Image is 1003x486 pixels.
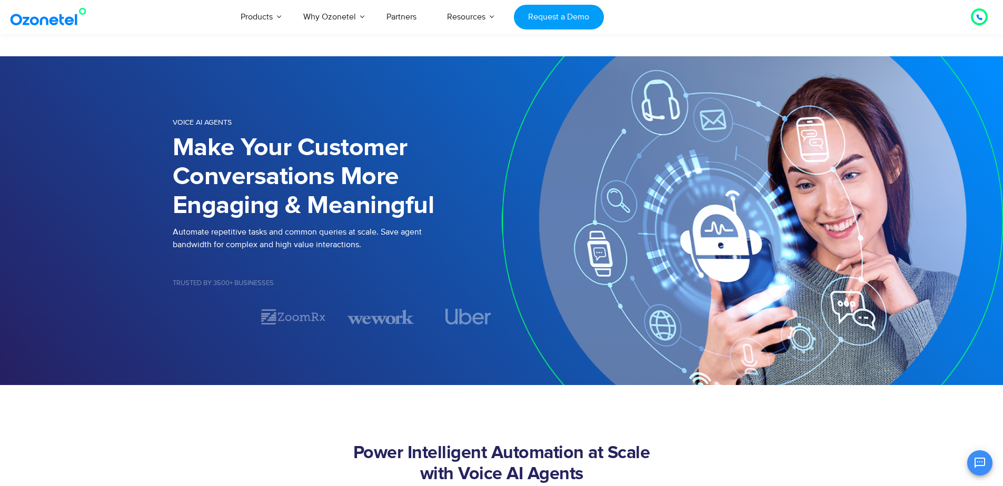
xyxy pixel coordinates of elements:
div: 4 / 7 [435,309,501,325]
img: uber [445,309,491,325]
div: 3 / 7 [347,308,414,326]
h2: Power Intelligent Automation at Scale with Voice AI Agents [173,443,831,485]
img: wework [347,308,414,326]
a: Request a Demo [514,5,604,29]
div: Image Carousel [173,308,502,326]
button: Open chat [967,450,992,475]
h1: Make Your Customer Conversations More Engaging & Meaningful [173,134,502,220]
p: Automate repetitive tasks and common queries at scale. Save agent bandwidth for complex and high ... [173,226,502,251]
h5: Trusted by 3500+ Businesses [173,280,502,287]
img: zoomrx [260,308,326,326]
span: Voice AI Agents [173,118,232,127]
div: 2 / 7 [260,308,326,326]
div: 1 / 7 [173,310,239,323]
